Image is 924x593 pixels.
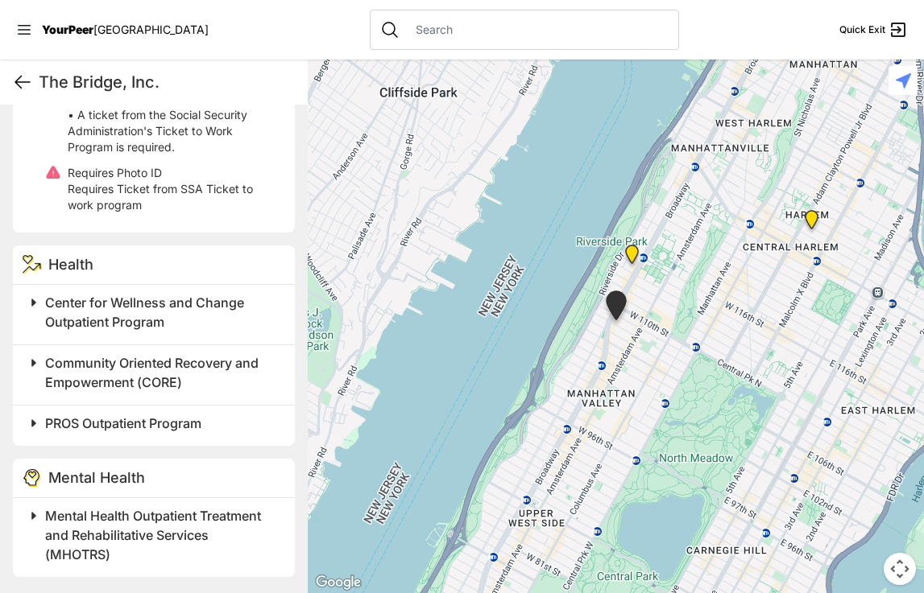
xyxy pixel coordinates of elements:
span: Center for Wellness and Change Outpatient Program [45,294,244,330]
span: YourPeer [42,23,93,36]
p: • Age requirement: 18-64 (until your 65th birthday). For more information, call . • A ticket from... [68,59,276,155]
p: Requires Ticket from SSA Ticket to work program [68,181,276,213]
a: Quick Exit [839,20,908,39]
span: PROS Outpatient Program [45,415,201,431]
a: YourPeer[GEOGRAPHIC_DATA] [42,25,209,35]
div: Oberia Dempsey Multi Services Center [795,204,828,242]
h1: The Bridge, Inc. [39,71,295,93]
span: Mental Health Outpatient Treatment and Rehabilitative Services (MHOTRS) [45,508,261,562]
input: Search [406,22,669,38]
span: Quick Exit [839,23,885,36]
button: Map camera controls [884,553,916,585]
p: Requires Photo ID [68,165,276,181]
a: Open this area in Google Maps (opens a new window) [312,572,365,593]
div: Clinical Headquarters [596,284,636,333]
span: Health [48,256,93,273]
span: Mental Health [48,469,145,486]
span: Community Oriented Recovery and Empowerment (CORE) [45,355,259,390]
img: Google [312,572,365,593]
span: [GEOGRAPHIC_DATA] [93,23,209,36]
